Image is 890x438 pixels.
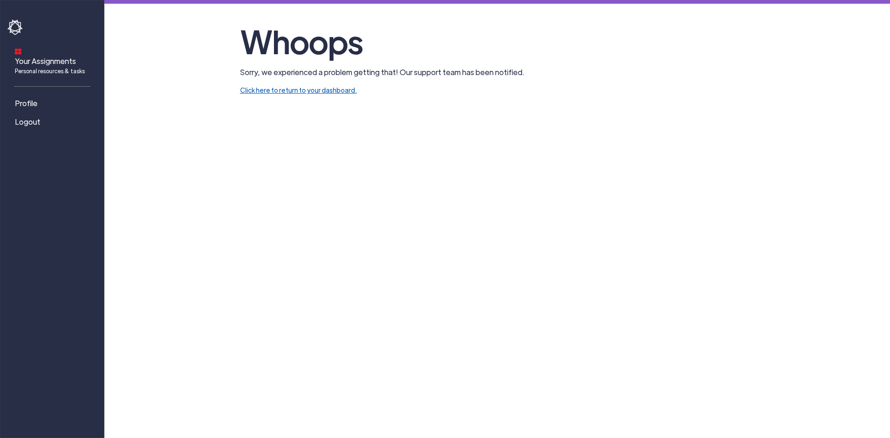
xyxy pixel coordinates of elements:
[15,48,21,55] img: dashboard-icon.svg
[15,56,85,75] span: Your Assignments
[240,19,755,63] h1: Whoops
[240,67,755,78] p: Sorry, we experienced a problem getting that! Our support team has been notified.
[7,19,24,35] img: havoc-shield-logo-white.png
[15,98,38,109] span: Profile
[15,116,40,127] span: Logout
[7,113,100,131] a: Logout
[240,86,357,94] a: Click here to return to your dashboard.
[7,42,100,79] a: Your AssignmentsPersonal resources & tasks
[7,94,100,113] a: Profile
[15,67,85,75] span: Personal resources & tasks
